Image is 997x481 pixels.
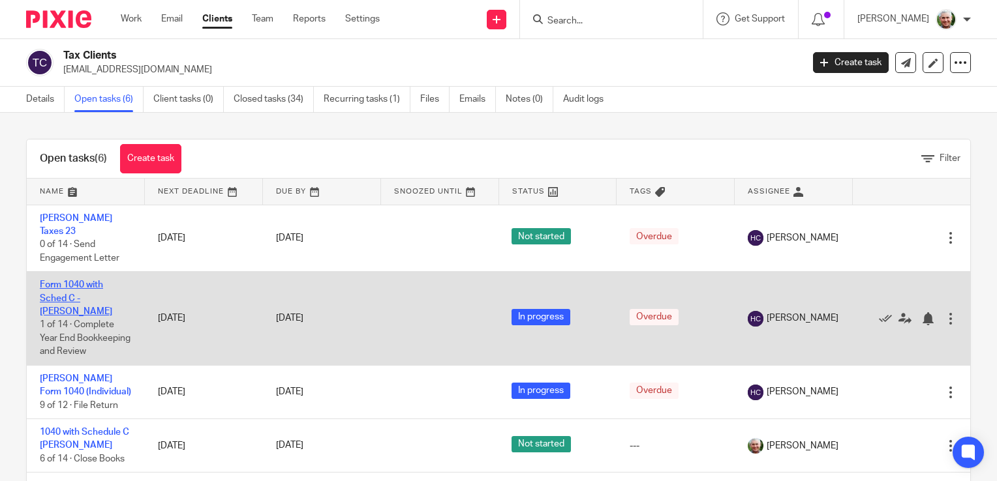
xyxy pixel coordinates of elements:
[394,188,463,195] span: Snoozed Until
[95,153,107,164] span: (6)
[63,49,647,63] h2: Tax Clients
[145,205,263,272] td: [DATE]
[767,312,838,325] span: [PERSON_NAME]
[630,228,679,244] span: Overdue
[40,454,125,463] span: 6 of 14 · Close Books
[767,385,838,398] span: [PERSON_NAME]
[512,436,571,452] span: Not started
[748,385,763,400] img: svg%3E
[40,428,129,450] a: 1040 with Schedule C [PERSON_NAME]
[145,365,263,418] td: [DATE]
[767,439,838,452] span: [PERSON_NAME]
[630,383,679,399] span: Overdue
[63,63,793,76] p: [EMAIL_ADDRESS][DOMAIN_NAME]
[857,12,929,25] p: [PERSON_NAME]
[546,16,664,27] input: Search
[879,312,898,325] a: Mark as done
[506,87,553,112] a: Notes (0)
[145,419,263,473] td: [DATE]
[40,152,107,166] h1: Open tasks
[767,231,838,244] span: [PERSON_NAME]
[40,401,118,410] span: 9 of 12 · File Return
[234,87,314,112] a: Closed tasks (34)
[293,12,326,25] a: Reports
[459,87,496,112] a: Emails
[40,320,130,356] span: 1 of 14 · Complete Year End Bookkeeping and Review
[748,230,763,246] img: svg%3E
[936,9,957,30] img: kim_profile.jpg
[735,14,785,23] span: Get Support
[40,214,112,236] a: [PERSON_NAME] Taxes 23
[40,374,131,396] a: [PERSON_NAME] Form 1040 (Individual)
[153,87,224,112] a: Client tasks (0)
[563,87,613,112] a: Audit logs
[630,309,679,325] span: Overdue
[345,12,380,25] a: Settings
[26,87,65,112] a: Details
[276,233,303,242] span: [DATE]
[121,12,142,25] a: Work
[26,10,91,28] img: Pixie
[276,314,303,323] span: [DATE]
[40,280,112,316] a: Form 1040 with Sched C - [PERSON_NAME]
[512,383,570,399] span: In progress
[748,438,763,454] img: kim_profile.jpg
[748,311,763,327] img: svg%3E
[630,188,652,195] span: Tags
[324,87,410,112] a: Recurring tasks (1)
[40,240,119,263] span: 0 of 14 · Send Engagement Letter
[252,12,273,25] a: Team
[26,49,54,76] img: svg%3E
[420,87,450,112] a: Files
[145,272,263,366] td: [DATE]
[512,309,570,325] span: In progress
[202,12,232,25] a: Clients
[276,387,303,396] span: [DATE]
[120,144,181,173] a: Create task
[512,228,571,244] span: Not started
[940,154,960,163] span: Filter
[276,441,303,450] span: [DATE]
[512,188,545,195] span: Status
[74,87,144,112] a: Open tasks (6)
[161,12,183,25] a: Email
[630,439,722,452] div: ---
[813,52,889,73] a: Create task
